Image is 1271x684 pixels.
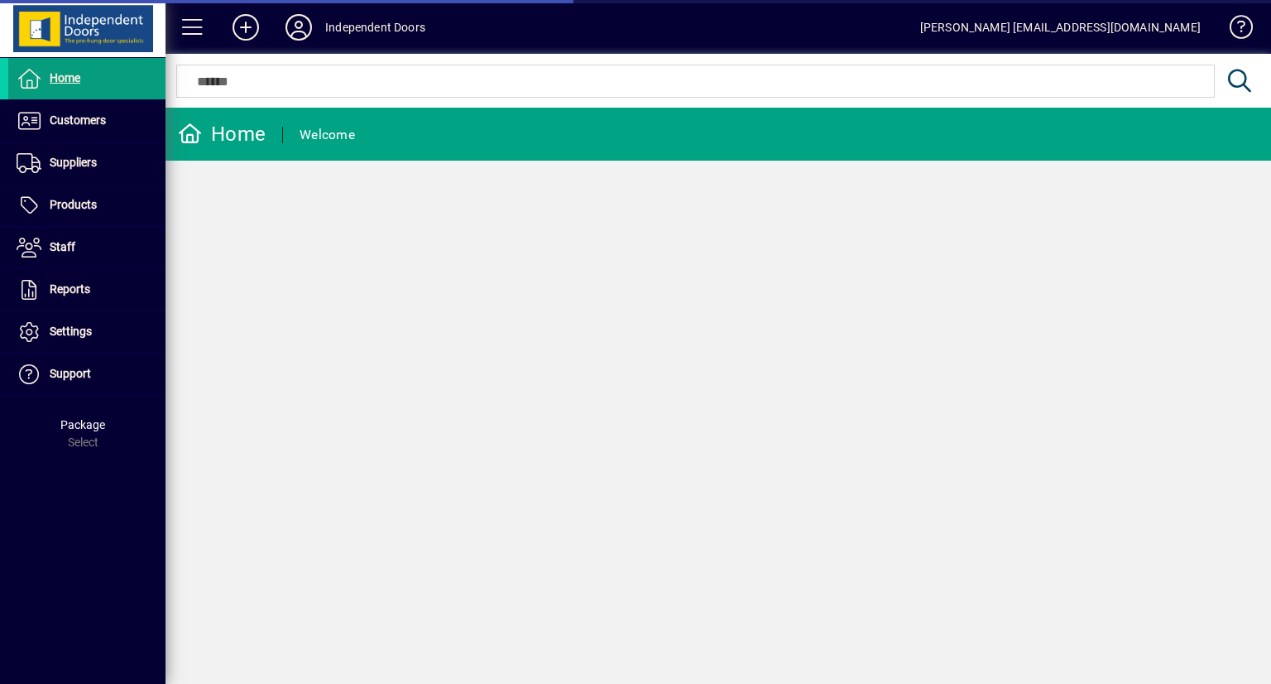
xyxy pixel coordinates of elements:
[60,418,105,431] span: Package
[8,185,165,226] a: Products
[8,269,165,311] a: Reports
[8,142,165,184] a: Suppliers
[50,113,106,127] span: Customers
[1217,3,1250,57] a: Knowledge Base
[50,325,92,338] span: Settings
[300,122,355,148] div: Welcome
[8,354,165,395] a: Support
[50,198,97,211] span: Products
[50,71,80,84] span: Home
[219,12,272,42] button: Add
[50,282,90,296] span: Reports
[920,14,1201,41] div: [PERSON_NAME] [EMAIL_ADDRESS][DOMAIN_NAME]
[8,100,165,142] a: Customers
[50,156,97,169] span: Suppliers
[8,227,165,268] a: Staff
[50,367,91,380] span: Support
[325,14,425,41] div: Independent Doors
[178,121,266,147] div: Home
[8,311,165,353] a: Settings
[272,12,325,42] button: Profile
[50,240,75,253] span: Staff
